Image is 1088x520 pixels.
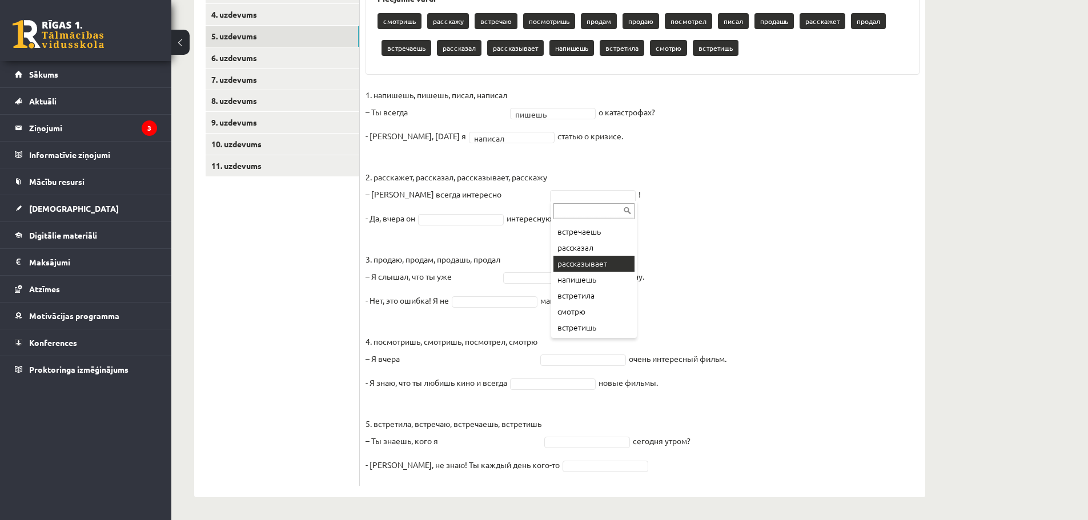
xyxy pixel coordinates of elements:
[553,304,635,320] div: смотрю
[553,240,635,256] div: рассказал
[553,272,635,288] div: напишешь
[553,288,635,304] div: встретила
[553,320,635,336] div: встретишь
[553,256,635,272] div: рассказывает
[553,224,635,240] div: встречаешь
